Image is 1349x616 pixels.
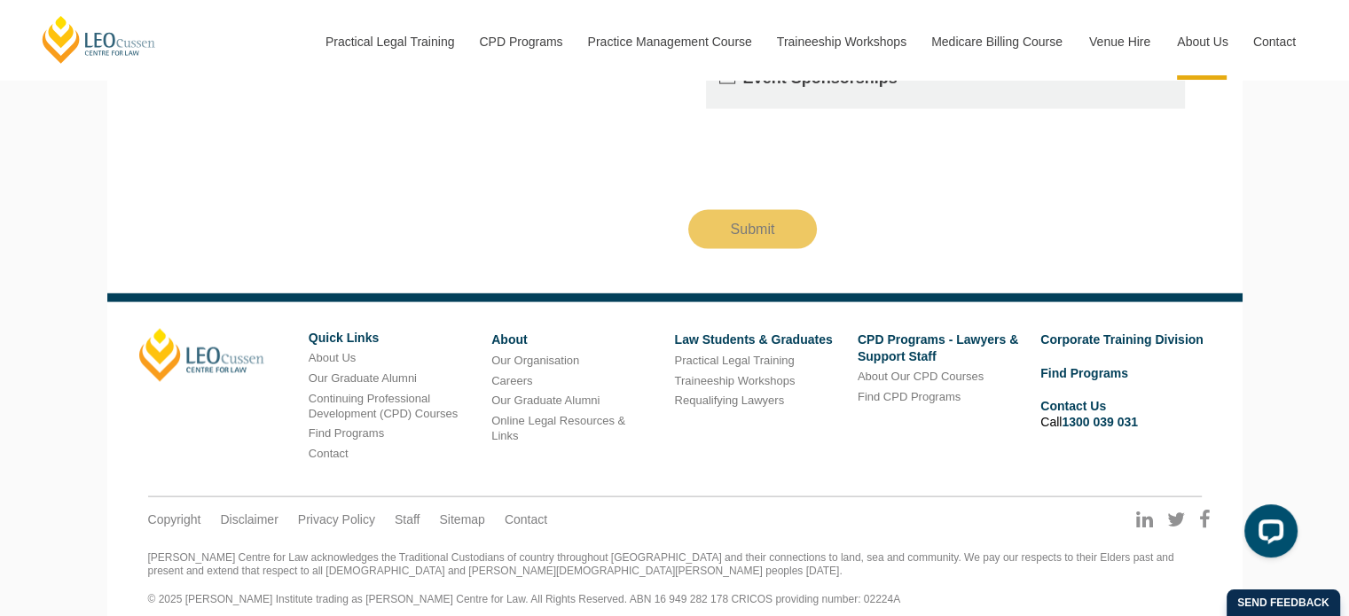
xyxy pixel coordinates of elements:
[395,511,420,527] a: Staff
[918,4,1076,80] a: Medicare Billing Course
[858,332,1018,363] a: CPD Programs - Lawyers & Support Staff
[674,332,832,347] a: Law Students & Graduates
[312,4,467,80] a: Practical Legal Training
[466,4,574,80] a: CPD Programs
[674,374,795,387] a: Traineeship Workshops
[220,511,278,527] a: Disclaimer
[1062,415,1138,429] a: 1300 039 031
[298,511,375,527] a: Privacy Policy
[148,551,1202,606] div: [PERSON_NAME] Centre for Law acknowledges the Traditional Custodians of country throughout [GEOGR...
[309,331,478,345] h6: Quick Links
[688,123,958,192] iframe: reCAPTCHA
[858,370,984,383] a: About Our CPD Courses
[309,371,417,385] a: Our Graduate Alumni
[505,511,547,527] a: Contact
[491,354,579,367] a: Our Organisation
[40,14,158,65] a: [PERSON_NAME] Centre for Law
[1164,4,1240,80] a: About Us
[309,392,458,420] a: Continuing Professional Development (CPD) Courses
[674,394,784,407] a: Requalifying Lawyers
[491,332,527,347] a: About
[139,329,264,382] a: [PERSON_NAME]
[688,210,818,249] input: Submit
[439,511,484,527] a: Sitemap
[1040,332,1204,347] a: Corporate Training Division
[309,447,349,460] a: Contact
[491,414,625,442] a: Online Legal Resources & Links
[858,390,961,403] a: Find CPD Programs
[491,374,532,387] a: Careers
[764,4,918,80] a: Traineeship Workshops
[148,511,201,527] a: Copyright
[1230,497,1305,572] iframe: LiveChat chat widget
[1240,4,1309,80] a: Contact
[1076,4,1164,80] a: Venue Hire
[674,354,794,367] a: Practical Legal Training
[309,426,384,440] a: Find Programs
[1040,395,1210,433] li: Call
[491,394,600,407] a: Our Graduate Alumni
[309,351,356,364] a: About Us
[1040,366,1128,380] a: Find Programs
[1040,399,1106,413] a: Contact Us
[575,4,764,80] a: Practice Management Course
